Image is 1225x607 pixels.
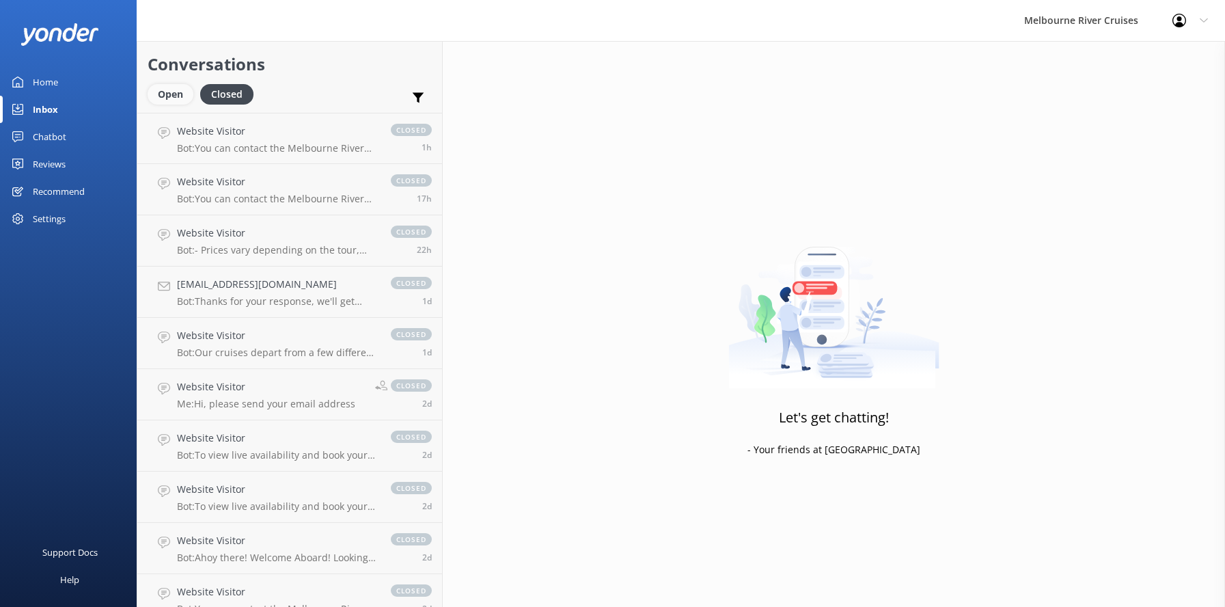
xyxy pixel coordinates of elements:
h4: Website Visitor [177,328,377,343]
a: Website VisitorBot:Our cruises depart from a few different locations along [GEOGRAPHIC_DATA] and ... [137,318,442,369]
div: Inbox [33,96,58,123]
span: closed [391,226,432,238]
span: closed [391,277,432,289]
span: closed [391,174,432,187]
span: Sep 09 2025 02:44pm (UTC +10:00) Australia/Sydney [422,500,432,512]
span: closed [391,124,432,136]
h4: Website Visitor [177,124,377,139]
h4: Website Visitor [177,226,377,241]
h2: Conversations [148,51,432,77]
a: Open [148,86,200,101]
img: yonder-white-logo.png [20,23,99,46]
p: Bot: - Prices vary depending on the tour, season, group size, and fare type. For the most up-to-d... [177,244,377,256]
a: Closed [200,86,260,101]
span: Sep 12 2025 10:24am (UTC +10:00) Australia/Sydney [422,141,432,153]
div: Support Docs [42,539,98,566]
h4: Website Visitor [177,431,377,446]
h4: Website Visitor [177,533,377,548]
p: Bot: Thanks for your response, we'll get back to you as soon as we can during opening hours. [177,295,377,308]
span: Sep 10 2025 10:00am (UTC +10:00) Australia/Sydney [422,398,432,409]
div: Reviews [33,150,66,178]
span: closed [391,328,432,340]
a: [EMAIL_ADDRESS][DOMAIN_NAME]Bot:Thanks for your response, we'll get back to you as soon as we can... [137,267,442,318]
div: Home [33,68,58,96]
p: Bot: Ahoy there! Welcome Aboard! Looking to sail the Yarra in style? Whether you're chasing sunse... [177,552,377,564]
h4: Website Visitor [177,584,377,599]
h4: Website Visitor [177,379,355,394]
a: Website VisitorBot:To view live availability and book your Melbourne River Cruise experience, ple... [137,472,442,523]
span: closed [391,584,432,597]
div: Closed [200,84,253,105]
span: Sep 11 2025 01:13pm (UTC +10:00) Australia/Sydney [417,244,432,256]
p: Bot: You can contact the Melbourne River Cruises team by emailing [EMAIL_ADDRESS][DOMAIN_NAME]. V... [177,193,377,205]
span: Sep 11 2025 05:44pm (UTC +10:00) Australia/Sydney [417,193,432,204]
div: Settings [33,205,66,232]
a: Website VisitorBot:You can contact the Melbourne River Cruises team by emailing [EMAIL_ADDRESS][D... [137,164,442,215]
span: Sep 11 2025 08:53am (UTC +10:00) Australia/Sydney [422,295,432,307]
p: Bot: Our cruises depart from a few different locations along [GEOGRAPHIC_DATA] and Federation [GE... [177,347,377,359]
p: Bot: You can contact the Melbourne River Cruises team by emailing [EMAIL_ADDRESS][DOMAIN_NAME]. V... [177,142,377,154]
span: closed [391,379,432,392]
a: Website VisitorBot:Ahoy there! Welcome Aboard! Looking to sail the Yarra in style? Whether you're... [137,523,442,574]
h3: Let's get chatting! [779,407,889,429]
div: Recommend [33,178,85,205]
span: closed [391,482,432,494]
span: closed [391,533,432,545]
p: Bot: To view live availability and book your Melbourne River Cruise experience, please visit [URL... [177,449,377,461]
div: Help [60,566,79,593]
h4: Website Visitor [177,174,377,189]
span: Sep 09 2025 01:31pm (UTC +10:00) Australia/Sydney [422,552,432,563]
h4: Website Visitor [177,482,377,497]
p: Bot: To view live availability and book your Melbourne River Cruise experience, please visit: [UR... [177,500,377,513]
div: Open [148,84,193,105]
a: Website VisitorBot:To view live availability and book your Melbourne River Cruise experience, ple... [137,420,442,472]
h4: [EMAIL_ADDRESS][DOMAIN_NAME] [177,277,377,292]
a: Website VisitorBot:You can contact the Melbourne River Cruises team by emailing [EMAIL_ADDRESS][D... [137,113,442,164]
div: Chatbot [33,123,66,150]
p: - Your friends at [GEOGRAPHIC_DATA] [747,442,920,457]
span: closed [391,431,432,443]
img: artwork of a man stealing a conversation from at giant smartphone [728,218,939,389]
span: Sep 10 2025 02:30pm (UTC +10:00) Australia/Sydney [422,347,432,358]
p: Me: Hi, please send your email address [177,398,355,410]
span: Sep 09 2025 04:17pm (UTC +10:00) Australia/Sydney [422,449,432,461]
a: Website VisitorBot:- Prices vary depending on the tour, season, group size, and fare type. For th... [137,215,442,267]
a: Website VisitorMe:Hi, please send your email addressclosed2d [137,369,442,420]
